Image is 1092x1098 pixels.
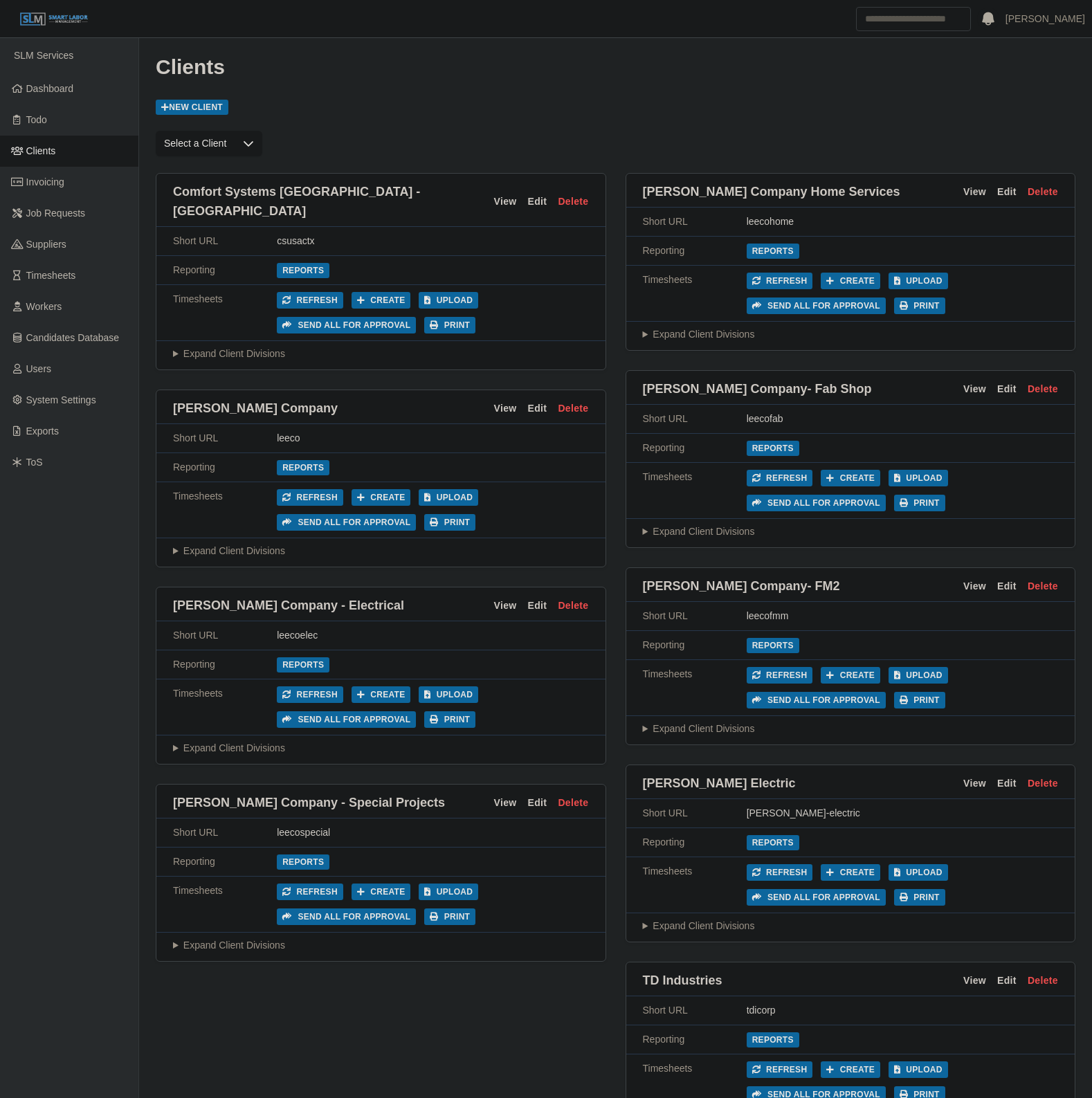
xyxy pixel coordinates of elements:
[352,292,411,309] button: Create
[277,908,416,925] button: Send all for approval
[528,598,547,613] a: Edit
[747,889,886,906] button: Send all for approval
[173,460,277,475] div: Reporting
[419,489,478,506] button: Upload
[26,145,56,156] span: Clients
[419,686,478,703] button: Upload
[352,884,411,900] button: Create
[747,806,1058,821] div: [PERSON_NAME]-electric
[173,596,404,615] span: [PERSON_NAME] Company - Electrical
[173,347,589,361] summary: Expand Client Divisions
[156,55,1075,80] h1: Clients
[277,431,588,446] div: leeco
[643,1032,747,1047] div: Reporting
[963,185,986,199] a: View
[26,239,66,250] span: Suppliers
[173,825,277,840] div: Short URL
[277,628,588,643] div: leecoelec
[894,298,945,314] button: Print
[173,657,277,672] div: Reporting
[1028,776,1058,791] a: Delete
[173,938,589,953] summary: Expand Client Divisions
[277,854,329,870] a: Reports
[643,864,747,906] div: Timesheets
[643,470,747,511] div: Timesheets
[26,83,74,94] span: Dashboard
[747,298,886,314] button: Send all for approval
[747,864,813,881] button: Refresh
[26,457,43,468] span: ToS
[277,711,416,728] button: Send all for approval
[173,544,589,558] summary: Expand Client Divisions
[889,1061,948,1078] button: Upload
[528,194,547,209] a: Edit
[424,908,475,925] button: Print
[1028,382,1058,396] a: Delete
[424,317,475,333] button: Print
[643,524,1059,539] summary: Expand Client Divisions
[1005,12,1085,26] a: [PERSON_NAME]
[821,470,880,486] button: Create
[173,686,277,728] div: Timesheets
[747,244,799,259] a: Reports
[643,576,840,596] span: [PERSON_NAME] Company- FM2
[493,598,516,613] a: View
[277,317,416,333] button: Send all for approval
[26,394,96,405] span: System Settings
[419,292,478,309] button: Upload
[643,441,747,455] div: Reporting
[26,114,47,125] span: Todo
[643,244,747,258] div: Reporting
[173,741,589,756] summary: Expand Client Divisions
[997,776,1017,791] a: Edit
[894,692,945,708] button: Print
[821,1061,880,1078] button: Create
[747,638,799,653] a: Reports
[26,301,62,312] span: Workers
[173,628,277,643] div: Short URL
[419,884,478,900] button: Upload
[821,273,880,289] button: Create
[997,185,1017,199] a: Edit
[1028,579,1058,594] a: Delete
[173,234,277,248] div: Short URL
[19,12,89,27] img: SLM Logo
[352,686,411,703] button: Create
[493,401,516,416] a: View
[26,270,76,281] span: Timesheets
[493,194,516,209] a: View
[26,208,86,219] span: Job Requests
[277,263,329,278] a: Reports
[528,401,547,416] a: Edit
[747,441,799,456] a: Reports
[963,973,986,988] a: View
[173,399,338,418] span: [PERSON_NAME] Company
[643,412,747,426] div: Short URL
[856,7,971,31] input: Search
[821,667,880,684] button: Create
[352,489,411,506] button: Create
[643,638,747,652] div: Reporting
[821,864,880,881] button: Create
[643,835,747,850] div: Reporting
[643,1003,747,1018] div: Short URL
[558,401,588,416] a: Delete
[528,796,547,810] a: Edit
[997,579,1017,594] a: Edit
[277,514,416,531] button: Send all for approval
[26,176,64,187] span: Invoicing
[747,692,886,708] button: Send all for approval
[277,234,588,248] div: csusactx
[156,100,228,115] a: New Client
[1028,973,1058,988] a: Delete
[643,609,747,623] div: Short URL
[747,273,813,289] button: Refresh
[894,495,945,511] button: Print
[493,796,516,810] a: View
[26,363,52,374] span: Users
[963,579,986,594] a: View
[747,412,1058,426] div: leecofab
[173,793,445,812] span: [PERSON_NAME] Company - Special Projects
[558,796,588,810] a: Delete
[747,470,813,486] button: Refresh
